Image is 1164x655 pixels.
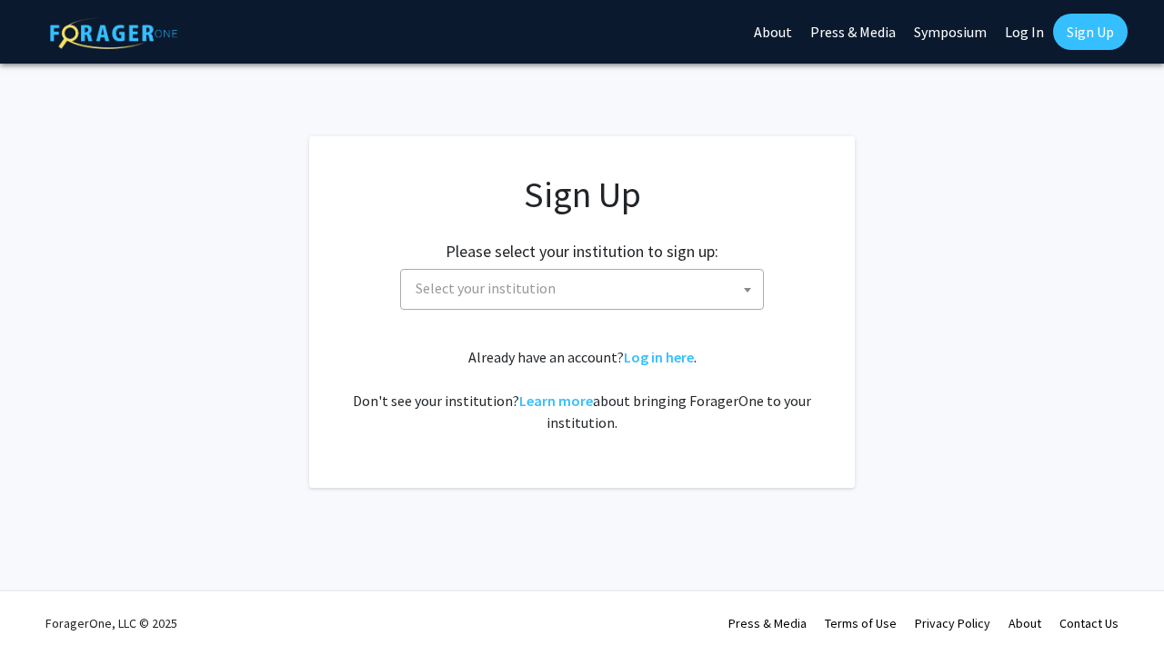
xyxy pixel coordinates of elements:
div: Already have an account? . Don't see your institution? about bringing ForagerOne to your institut... [346,346,818,433]
span: Select your institution [416,279,556,297]
span: Select your institution [408,270,763,307]
a: Privacy Policy [915,615,990,631]
a: Terms of Use [825,615,897,631]
a: Sign Up [1053,14,1128,50]
a: Learn more about bringing ForagerOne to your institution [519,392,593,410]
h2: Please select your institution to sign up: [446,242,718,262]
img: ForagerOne Logo [50,17,177,49]
a: Contact Us [1059,615,1119,631]
a: About [1008,615,1041,631]
div: ForagerOne, LLC © 2025 [45,591,177,655]
a: Press & Media [728,615,807,631]
span: Select your institution [400,269,764,310]
h1: Sign Up [346,173,818,216]
a: Log in here [624,348,694,366]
